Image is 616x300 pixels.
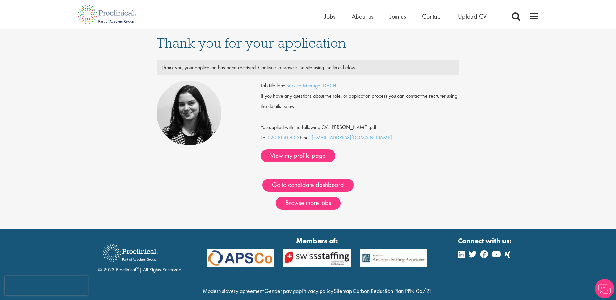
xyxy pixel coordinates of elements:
a: Jobs [324,12,335,20]
img: Proclinical Recruitment [98,239,163,266]
a: Upload CV [458,12,487,20]
a: Carbon Reduction Plan PPN 06/21 [353,287,432,294]
a: Go to candidate dashboard [262,179,354,192]
div: If you have any questions about the role, or application process you can contact the recruiter us... [256,91,464,112]
a: Gender pay gap [264,287,302,294]
img: APSCo [279,249,356,267]
div: Job title label [256,81,464,91]
img: Chatbot [595,279,614,298]
a: About us [352,12,373,20]
div: Tel: Email: [261,81,459,162]
a: Join us [390,12,406,20]
a: Sitemap [334,287,352,294]
strong: Members of: [207,236,428,246]
strong: Connect with us: [458,236,513,246]
div: Thank you, your application has been received. Continue to browse the site using the links below... [157,62,459,73]
img: APSCo [202,249,279,267]
sup: ® [136,266,139,271]
a: Browse more jobs [276,197,341,210]
a: [EMAIL_ADDRESS][DOMAIN_NAME] [312,134,392,141]
a: Privacy policy [302,287,333,294]
a: Contact [422,12,442,20]
img: APSCo [356,249,433,267]
div: © 2023 Proclinical | All Rights Reserved [98,239,181,274]
a: 020 8150 8313 [268,134,300,141]
iframe: reCAPTCHA [5,276,88,295]
a: Service Manager DACH [286,82,336,89]
a: Modern slavery agreement [203,287,264,294]
div: You applied with the following CV: [PERSON_NAME].pdf. [256,112,464,132]
a: View my profile page [261,149,335,162]
img: Indre Stankeviciute [157,81,221,145]
span: Thank you for your application [157,34,346,52]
